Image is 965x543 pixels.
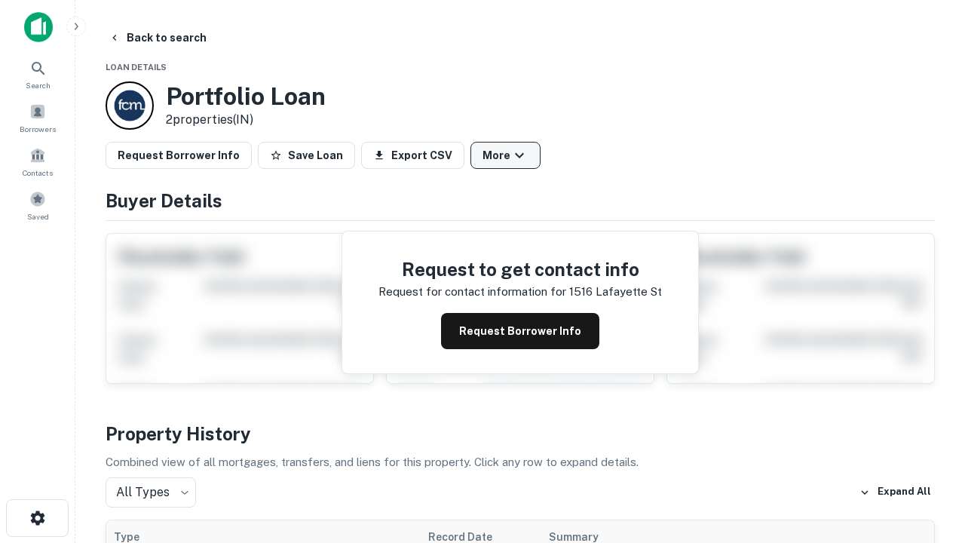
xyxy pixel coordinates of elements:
a: Borrowers [5,97,71,138]
a: Search [5,54,71,94]
h4: Property History [106,420,935,447]
div: All Types [106,477,196,508]
h4: Buyer Details [106,187,935,214]
h3: Portfolio Loan [166,82,326,111]
p: 2 properties (IN) [166,111,326,129]
a: Saved [5,185,71,225]
button: More [470,142,541,169]
button: Back to search [103,24,213,51]
button: Request Borrower Info [106,142,252,169]
a: Contacts [5,141,71,182]
button: Export CSV [361,142,464,169]
img: capitalize-icon.png [24,12,53,42]
span: Contacts [23,167,53,179]
span: Search [26,79,51,91]
span: Borrowers [20,123,56,135]
h4: Request to get contact info [378,256,662,283]
button: Save Loan [258,142,355,169]
iframe: Chat Widget [890,374,965,446]
p: 1516 lafayette st [569,283,662,301]
button: Request Borrower Info [441,313,599,349]
button: Expand All [856,481,935,504]
p: Request for contact information for [378,283,566,301]
span: Saved [27,210,49,222]
p: Combined view of all mortgages, transfers, and liens for this property. Click any row to expand d... [106,453,935,471]
span: Loan Details [106,63,167,72]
